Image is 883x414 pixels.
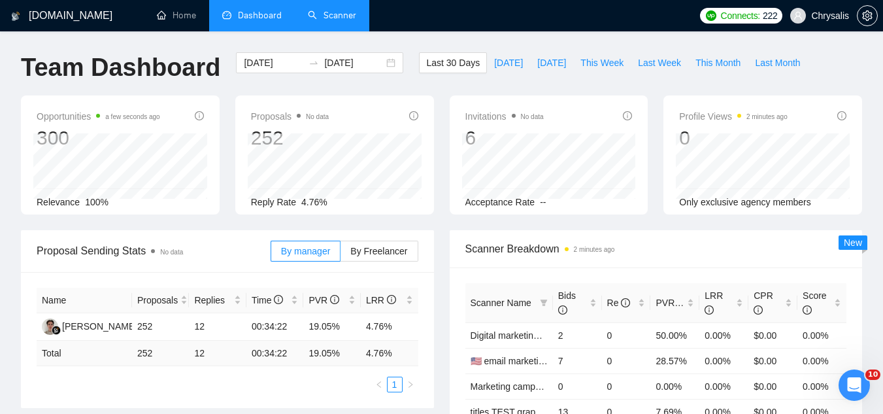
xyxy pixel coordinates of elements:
button: [DATE] [487,52,530,73]
img: upwork-logo.png [706,10,716,21]
li: Previous Page [371,377,387,392]
td: 4.76 % [361,341,418,366]
span: LRR [705,290,723,315]
span: Proposal Sending Stats [37,243,271,259]
a: RG[PERSON_NAME] [42,320,137,331]
span: Reply Rate [251,197,296,207]
span: New [844,237,862,248]
span: Last Month [755,56,800,70]
div: [PERSON_NAME] [62,319,137,334]
input: Start date [244,56,303,70]
span: info-circle [623,111,632,120]
td: 19.05% [303,313,361,341]
span: 10 [865,370,880,380]
span: LRR [366,295,396,305]
td: 0 [602,348,651,373]
span: By Freelancer [350,246,407,256]
span: Proposals [251,109,329,124]
span: [DATE] [494,56,523,70]
span: This Month [695,56,741,70]
span: Connects: [721,9,760,23]
span: [DATE] [537,56,566,70]
span: Scanner Name [471,298,531,308]
td: 0 [553,373,602,399]
span: info-circle [705,305,714,315]
span: info-circle [274,295,283,304]
span: info-circle [803,305,812,315]
span: info-circle [195,111,204,120]
td: 4.76% [361,313,418,341]
td: 0.00% [699,322,748,348]
span: Invitations [465,109,544,124]
span: filter [540,299,548,307]
span: -- [540,197,546,207]
td: $0.00 [748,373,797,399]
td: 2 [553,322,602,348]
input: End date [324,56,384,70]
td: 12 [189,313,246,341]
span: info-circle [558,305,567,315]
span: info-circle [330,295,339,304]
td: 50.00% [650,322,699,348]
td: 252 [132,313,190,341]
li: 1 [387,377,403,392]
span: info-circle [621,298,630,307]
button: left [371,377,387,392]
span: No data [160,249,183,256]
span: Last 30 Days [426,56,480,70]
span: This Week [580,56,624,70]
span: filter [537,293,550,313]
button: Last Month [748,52,807,73]
span: right [407,381,414,388]
td: 0.00% [699,348,748,373]
td: 252 [132,341,190,366]
span: By manager [281,246,330,256]
button: setting [857,5,878,26]
span: 4.76% [301,197,327,207]
th: Name [37,288,132,313]
button: This Week [573,52,631,73]
button: Last Week [631,52,688,73]
span: Bids [558,290,576,315]
span: PVR [308,295,339,305]
button: This Month [688,52,748,73]
td: 00:34:22 [246,341,304,366]
td: 7 [553,348,602,373]
span: to [308,58,319,68]
a: 1 [388,377,402,392]
div: 0 [679,126,788,150]
span: user [793,11,803,20]
td: 19.05 % [303,341,361,366]
td: 00:34:22 [246,313,304,341]
div: 300 [37,126,160,150]
span: swap-right [308,58,319,68]
img: logo [11,6,20,27]
span: Only exclusive agency members [679,197,811,207]
span: Replies [194,293,231,307]
span: info-circle [409,111,418,120]
td: 0 [602,322,651,348]
time: 2 minutes ago [746,113,788,120]
span: Scanner Breakdown [465,241,847,257]
a: setting [857,10,878,21]
span: Profile Views [679,109,788,124]
td: $0.00 [748,348,797,373]
span: Acceptance Rate [465,197,535,207]
a: homeHome [157,10,196,21]
span: Opportunities [37,109,160,124]
th: Proposals [132,288,190,313]
span: No data [521,113,544,120]
a: 🇺🇸 email marketing new CL [471,356,582,366]
span: Proposals [137,293,178,307]
td: 0.00% [797,373,846,399]
span: info-circle [837,111,846,120]
span: CPR [754,290,773,315]
td: 0.00% [797,348,846,373]
img: RG [42,319,58,335]
span: Relevance [37,197,80,207]
span: 100% [85,197,108,207]
th: Replies [189,288,246,313]
li: Next Page [403,377,418,392]
a: Digital marketing new CL [471,330,573,341]
td: 0 [602,373,651,399]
